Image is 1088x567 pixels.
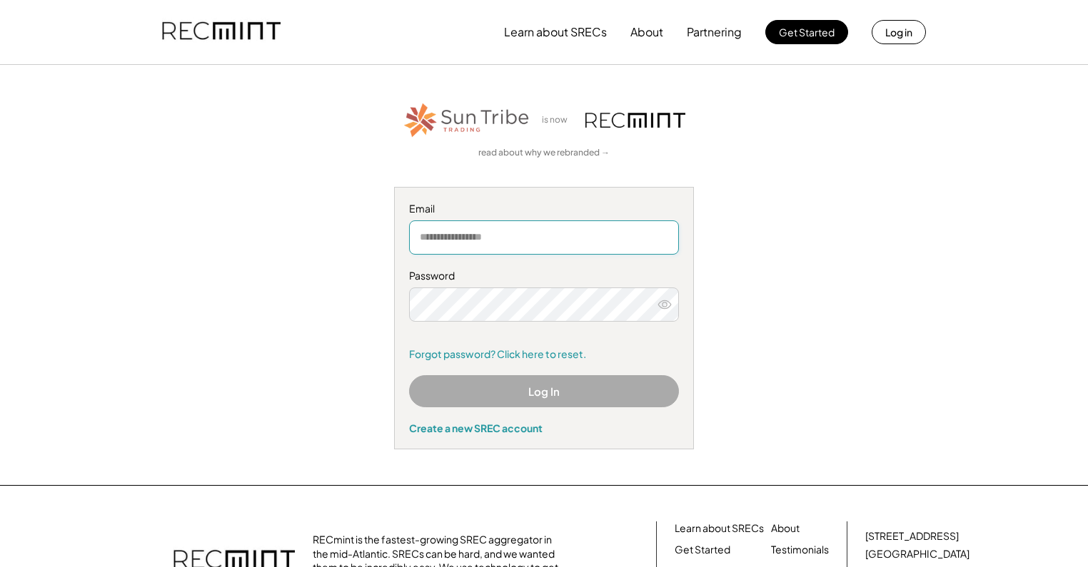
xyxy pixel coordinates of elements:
[675,543,730,557] a: Get Started
[630,18,663,46] button: About
[865,547,969,561] div: [GEOGRAPHIC_DATA]
[403,101,531,140] img: STT_Horizontal_Logo%2B-%2BColor.png
[585,113,685,128] img: recmint-logotype%403x.png
[409,269,679,283] div: Password
[409,347,679,362] a: Forgot password? Click here to reset.
[865,529,959,543] div: [STREET_ADDRESS]
[765,20,848,44] button: Get Started
[675,521,764,536] a: Learn about SRECs
[872,20,926,44] button: Log in
[771,543,829,557] a: Testimonials
[771,521,800,536] a: About
[504,18,607,46] button: Learn about SRECs
[162,8,281,56] img: recmint-logotype%403x.png
[478,147,610,159] a: read about why we rebranded →
[687,18,742,46] button: Partnering
[409,202,679,216] div: Email
[538,114,578,126] div: is now
[409,375,679,407] button: Log In
[409,422,679,434] div: Create a new SREC account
